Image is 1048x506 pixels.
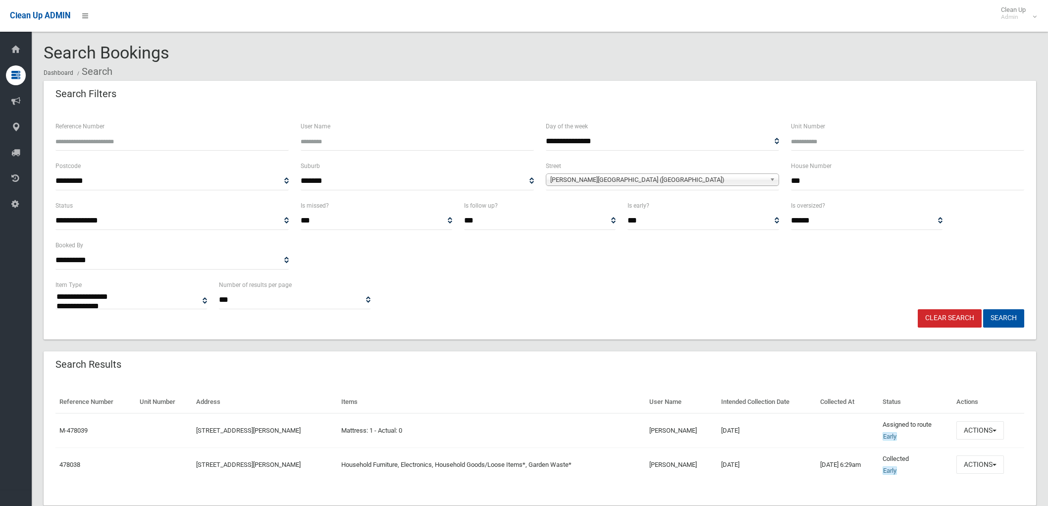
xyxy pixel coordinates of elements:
label: Item Type [55,280,82,290]
label: House Number [791,161,832,171]
td: [PERSON_NAME] [645,448,717,482]
th: Status [879,391,952,413]
label: Reference Number [55,121,105,132]
li: Search [75,62,112,81]
th: Address [192,391,338,413]
small: Admin [1001,13,1026,21]
label: Suburb [301,161,320,171]
label: Booked By [55,240,83,251]
span: Early [883,432,897,441]
button: Actions [956,421,1004,440]
header: Search Filters [44,84,128,104]
td: Assigned to route [879,413,952,448]
label: Unit Number [791,121,825,132]
button: Actions [956,455,1004,474]
label: Postcode [55,161,81,171]
td: [PERSON_NAME] [645,413,717,448]
span: Clean Up [996,6,1036,21]
a: 478038 [59,461,80,468]
label: Is oversized? [791,200,825,211]
header: Search Results [44,355,133,374]
label: Status [55,200,73,211]
span: Clean Up ADMIN [10,11,70,20]
button: Search [983,309,1024,328]
label: Is follow up? [464,200,498,211]
th: Actions [952,391,1024,413]
th: Intended Collection Date [717,391,816,413]
th: User Name [645,391,717,413]
th: Items [337,391,645,413]
a: [STREET_ADDRESS][PERSON_NAME] [196,461,301,468]
a: Dashboard [44,69,73,76]
td: Collected [879,448,952,482]
th: Reference Number [55,391,136,413]
label: Is early? [628,200,649,211]
a: [STREET_ADDRESS][PERSON_NAME] [196,427,301,434]
a: Clear Search [918,309,982,328]
td: Mattress: 1 - Actual: 0 [337,413,645,448]
label: User Name [301,121,330,132]
td: [DATE] [717,413,816,448]
label: Day of the week [546,121,588,132]
a: M-478039 [59,427,88,434]
label: Number of results per page [219,280,292,290]
span: Early [883,466,897,475]
label: Is missed? [301,200,329,211]
td: [DATE] [717,448,816,482]
td: Household Furniture, Electronics, Household Goods/Loose Items*, Garden Waste* [337,448,645,482]
th: Collected At [816,391,879,413]
th: Unit Number [136,391,192,413]
span: Search Bookings [44,43,169,62]
td: [DATE] 6:29am [816,448,879,482]
span: [PERSON_NAME][GEOGRAPHIC_DATA] ([GEOGRAPHIC_DATA]) [550,174,766,186]
label: Street [546,161,561,171]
